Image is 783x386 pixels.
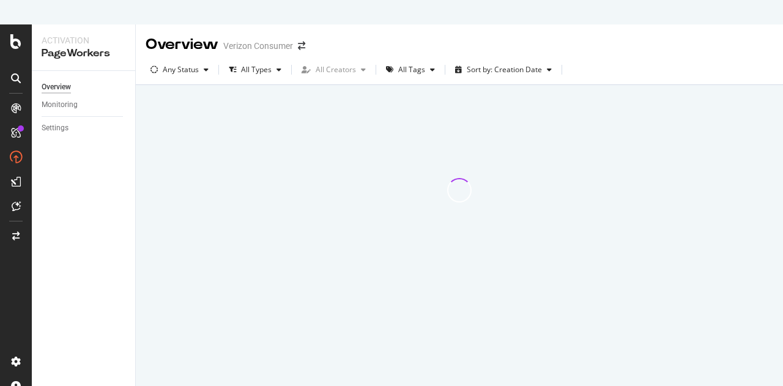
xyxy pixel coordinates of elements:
[146,60,213,80] button: Any Status
[381,60,440,80] button: All Tags
[316,66,356,73] div: All Creators
[467,66,542,73] div: Sort by: Creation Date
[42,46,125,61] div: PageWorkers
[42,98,127,111] a: Monitoring
[42,81,71,94] div: Overview
[450,60,557,80] button: Sort by: Creation Date
[241,66,272,73] div: All Types
[42,98,78,111] div: Monitoring
[42,122,127,135] a: Settings
[163,66,199,73] div: Any Status
[398,66,425,73] div: All Tags
[223,40,293,52] div: Verizon Consumer
[298,42,305,50] div: arrow-right-arrow-left
[146,34,218,55] div: Overview
[42,122,69,135] div: Settings
[224,60,286,80] button: All Types
[297,60,371,80] button: All Creators
[42,34,125,46] div: Activation
[42,81,127,94] a: Overview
